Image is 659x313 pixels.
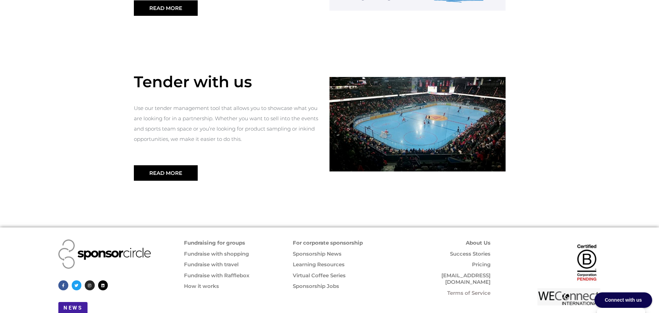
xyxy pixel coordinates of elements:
img: we connect [537,288,600,305]
img: Lansdscape banner Photo 2 [329,77,506,171]
a: Terms of Service [447,290,490,296]
a: Read More [134,0,198,16]
a: Sponsorship Jobs [293,283,339,289]
a: Sponsorship News [293,250,342,257]
a: Fundraising for groups [184,239,245,246]
a: Fundraise with shopping [184,250,249,257]
a: Fundraise with travel [184,261,239,268]
a: Virtual Coffee Series [293,272,346,279]
span: Read More [149,5,182,11]
a: Success Stories [450,250,490,257]
img: Sponsor Circle logo [58,239,151,269]
span: Read More [149,170,182,176]
a: Learning Resources [293,261,345,268]
a: How it works [184,283,219,289]
a: Fundraise with Rafflebox [184,272,250,279]
a: Read More [134,165,198,181]
span: NEWS [63,305,82,311]
a: [EMAIL_ADDRESS][DOMAIN_NAME] [441,272,490,286]
div: Connect with us [594,292,652,308]
a: Pricing [472,261,490,268]
a: About Us [466,239,490,246]
h4: Tender with us [134,72,329,91]
p: Use our tender management tool that allows you to showcase what you are looking for in a partners... [134,103,324,144]
a: For corporate sponsorship [293,239,363,246]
